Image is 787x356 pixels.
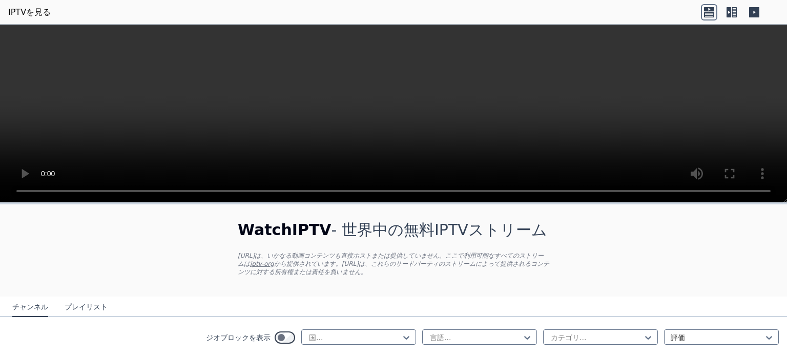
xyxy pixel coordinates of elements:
[12,298,48,317] button: チャンネル
[238,260,549,276] font: から提供されています。[URL]は、これらのサードパーティのストリームによって提供されるコンテンツに対する所有権または責任を負いません。
[250,260,274,267] a: iptv-org
[238,221,332,239] font: WatchIPTV
[8,7,51,17] font: IPTVを見る
[65,298,108,317] button: プレイリスト
[206,333,271,342] font: ジオブロックを表示
[8,6,51,18] a: IPTVを見る
[332,221,547,239] font: - 世界中の無料IPTVストリーム
[12,303,48,311] font: チャンネル
[65,303,108,311] font: プレイリスト
[238,252,544,267] font: [URL]は、いかなる動画コンテンツも直接ホストまたは提供していません。ここで利用可能なすべてのストリームは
